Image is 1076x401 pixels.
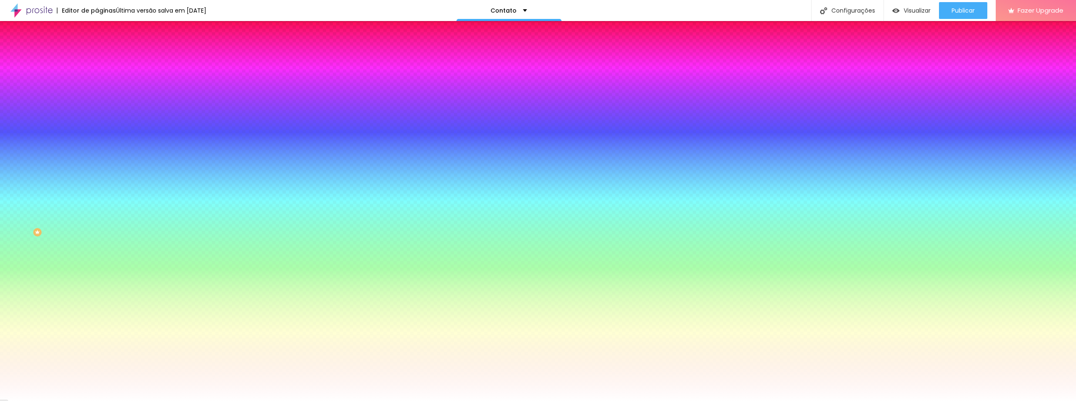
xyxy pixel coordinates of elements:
div: Última versão salva em [DATE] [116,8,206,13]
p: Contato [491,8,517,13]
img: view-1.svg [892,7,899,14]
span: Fazer Upgrade [1018,7,1063,14]
button: Publicar [939,2,987,19]
span: Publicar [952,7,975,14]
div: Editor de páginas [57,8,116,13]
img: Icone [820,7,827,14]
span: Visualizar [904,7,931,14]
button: Visualizar [884,2,939,19]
